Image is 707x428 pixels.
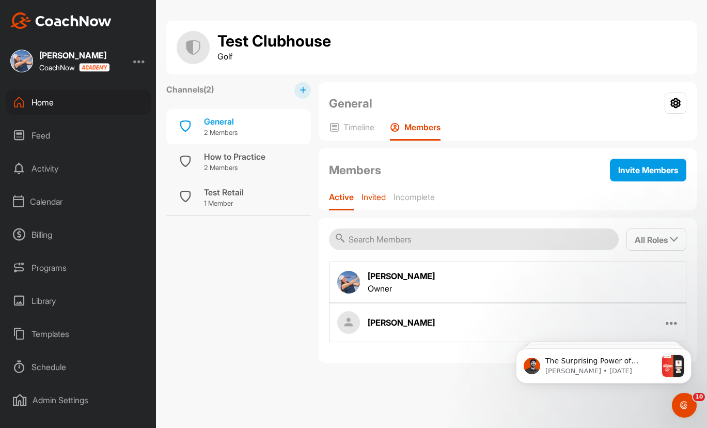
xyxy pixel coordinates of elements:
h1: Test Clubhouse [217,33,331,50]
span: 10 [693,393,705,401]
img: CoachNow acadmey [79,63,109,72]
div: How to Practice [204,150,265,163]
input: Search Members [329,228,619,250]
div: [PERSON_NAME] [368,270,435,282]
p: 2 Members [204,163,265,173]
label: Channels ( 2 ) [166,83,214,96]
img: member [337,271,360,294]
span: All Roles [635,235,678,245]
div: Admin Settings [6,387,151,413]
p: Members [404,122,441,132]
img: member [337,311,360,334]
div: CoachNow [39,63,109,72]
p: Golf [217,50,331,63]
p: Invited [362,192,386,202]
p: Active [329,192,354,202]
p: Incomplete [394,192,435,202]
button: All Roles [626,228,686,251]
p: 2 Members [204,128,238,138]
div: Calendar [6,189,151,215]
img: square_119f45f3f64b748f5e9b5b67bdae6cd5.jpg [10,50,33,72]
div: Schedule [6,354,151,380]
h2: Members [329,161,381,179]
img: group [177,31,210,64]
div: Programs [6,255,151,281]
div: Library [6,288,151,314]
div: Test Retail [204,186,244,198]
div: General [204,115,238,128]
div: Owner [368,282,435,295]
button: Invite Members [610,159,686,181]
div: [PERSON_NAME] [39,51,109,59]
div: Home [6,89,151,115]
h2: General [329,95,372,112]
div: Billing [6,222,151,248]
iframe: Intercom live chat [672,393,697,418]
span: Invite Members [618,165,678,175]
div: [PERSON_NAME] [368,316,435,329]
div: Activity [6,156,151,181]
span: The Surprising Power of Collaboration ​ In this post, I want to focus on collaborating with compl... [45,29,155,140]
p: Timeline [343,122,374,132]
p: Message from Spencer, sent 69w ago [45,39,156,48]
iframe: Intercom notifications message [500,328,707,400]
p: 1 Member [204,198,244,209]
div: Templates [6,321,151,347]
div: Feed [6,123,151,148]
img: CoachNow [10,12,112,29]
